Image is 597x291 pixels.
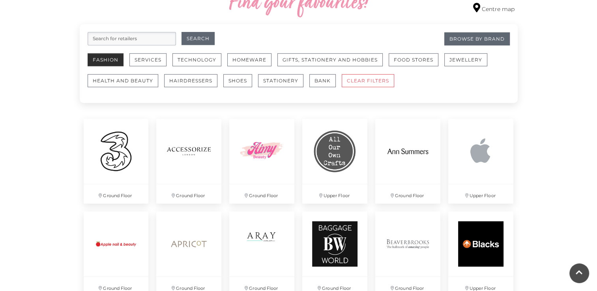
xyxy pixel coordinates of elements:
[309,74,336,87] button: Bank
[223,74,252,87] button: Shoes
[80,115,153,207] a: Ground Floor
[129,53,172,74] a: Services
[342,74,394,87] button: CLEAR FILTERS
[258,74,303,87] button: Stationery
[227,53,271,66] button: Homeware
[448,184,513,203] p: Upper Floor
[164,74,223,95] a: Hairdressers
[473,3,515,13] a: Centre map
[277,53,383,66] button: Gifts, Stationery and Hobbies
[156,184,221,203] p: Ground Floor
[129,53,167,66] button: Services
[227,53,277,74] a: Homeware
[182,32,215,45] button: Search
[152,115,225,207] a: Ground Floor
[223,74,258,95] a: Shoes
[371,115,444,207] a: Ground Floor
[389,53,444,74] a: Food Stores
[444,53,487,66] button: Jewellery
[88,53,124,66] button: Fashion
[164,74,217,87] button: Hairdressers
[88,32,176,45] input: Search for retailers
[84,184,149,203] p: Ground Floor
[389,53,438,66] button: Food Stores
[444,32,510,45] a: Browse By Brand
[277,53,389,74] a: Gifts, Stationery and Hobbies
[298,115,371,207] a: Upper Floor
[88,53,129,74] a: Fashion
[229,184,294,203] p: Ground Floor
[258,74,309,95] a: Stationery
[309,74,342,95] a: Bank
[172,53,227,74] a: Technology
[375,184,440,203] p: Ground Floor
[88,74,164,95] a: Health and Beauty
[172,53,221,66] button: Technology
[88,74,158,87] button: Health and Beauty
[302,184,367,203] p: Upper Floor
[444,53,493,74] a: Jewellery
[444,115,517,207] a: Upper Floor
[342,74,400,95] a: CLEAR FILTERS
[225,115,298,207] a: Ground Floor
